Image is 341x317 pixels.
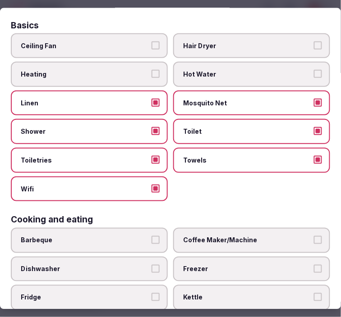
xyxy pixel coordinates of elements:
button: Ceiling Fan [152,41,160,49]
button: Shower [152,127,160,135]
span: Barbeque [21,236,149,245]
span: Kettle [183,293,311,302]
button: Kettle [314,293,322,301]
button: Mosquito Net [314,98,322,106]
button: Heating [152,70,160,78]
button: Hot Water [314,70,322,78]
button: Freezer [314,264,322,272]
span: Hot Water [183,70,311,79]
span: Fridge [21,293,149,302]
span: Toilet [183,127,311,136]
span: Linen [21,98,149,107]
span: Mosquito Net [183,98,311,107]
span: Toiletries [21,156,149,165]
span: Shower [21,127,149,136]
button: Linen [152,98,160,106]
button: Barbeque [152,236,160,244]
span: Freezer [183,264,311,273]
span: Dishwasher [21,264,149,273]
span: Ceiling Fan [21,41,149,50]
h3: Cooking and eating [11,216,93,224]
span: Towels [183,156,311,165]
button: Coffee Maker/Machine [314,236,322,244]
button: Wifi [152,184,160,192]
button: Toilet [314,127,322,135]
button: Fridge [152,293,160,301]
span: Heating [21,70,149,79]
button: Hair Dryer [314,41,322,49]
span: Hair Dryer [183,41,311,50]
button: Towels [314,156,322,164]
span: Coffee Maker/Machine [183,236,311,245]
h3: Basics [11,21,39,29]
button: Dishwasher [152,264,160,272]
span: Wifi [21,184,149,193]
button: Toiletries [152,156,160,164]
